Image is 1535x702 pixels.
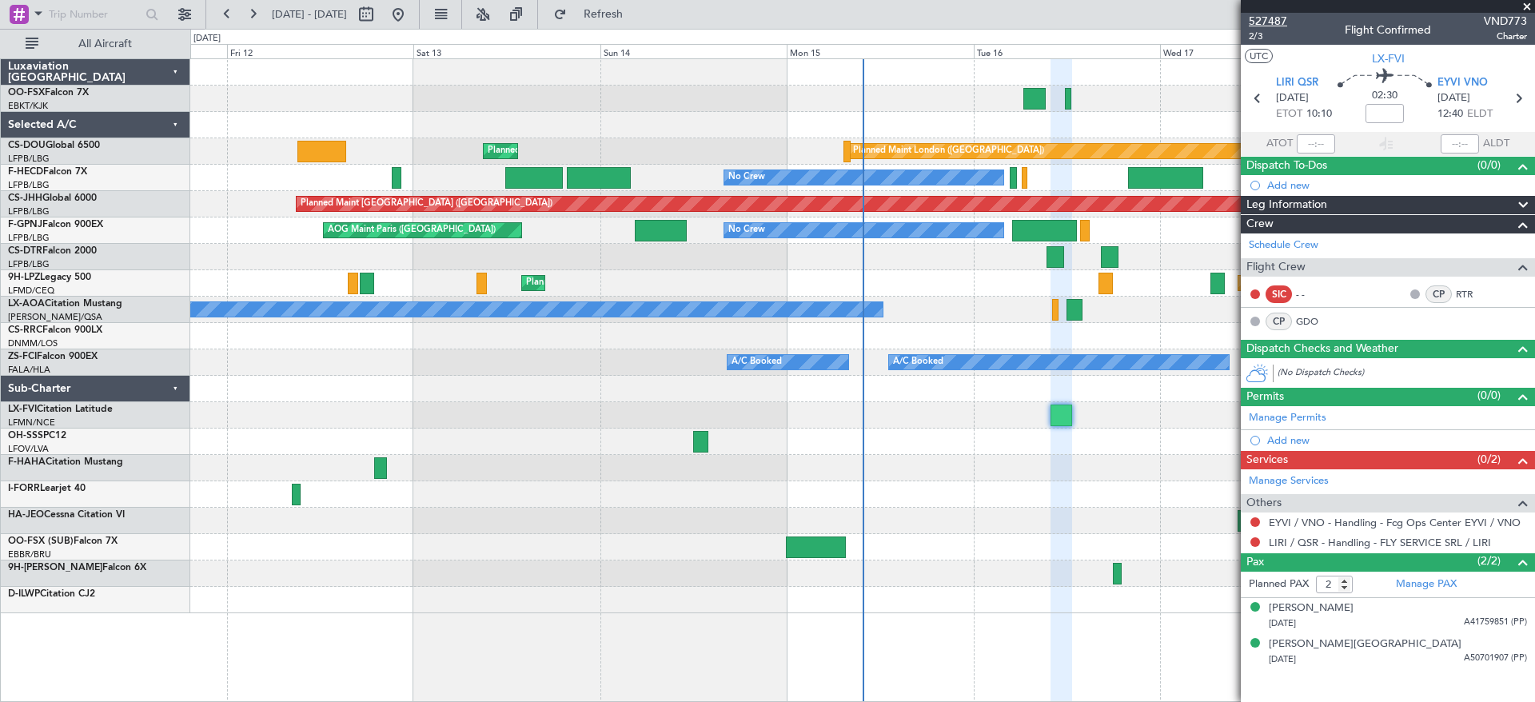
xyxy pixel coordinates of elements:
[1437,75,1488,91] span: EYVI VNO
[8,364,50,376] a: FALA/HLA
[8,311,102,323] a: [PERSON_NAME]/QSA
[1297,134,1335,154] input: --:--
[8,220,42,229] span: F-GPNJ
[8,457,123,467] a: F-HAHACitation Mustang
[1483,136,1509,152] span: ALDT
[1246,494,1282,513] span: Others
[1456,287,1492,301] a: RTR
[1306,106,1332,122] span: 10:10
[8,141,100,150] a: CS-DOUGlobal 6500
[1477,157,1501,174] span: (0/0)
[8,153,50,165] a: LFPB/LBG
[1249,576,1309,592] label: Planned PAX
[8,273,91,282] a: 9H-LPZLegacy 500
[1276,106,1302,122] span: ETOT
[42,38,169,50] span: All Aircraft
[8,510,44,520] span: HA-JEO
[193,32,221,46] div: [DATE]
[1477,552,1501,569] span: (2/2)
[8,589,40,599] span: D-ILWP
[1296,314,1332,329] a: GDO
[8,431,43,441] span: OH-SSS
[1267,433,1527,447] div: Add new
[1267,178,1527,192] div: Add new
[8,141,46,150] span: CS-DOU
[8,193,42,203] span: CS-JHH
[1437,90,1470,106] span: [DATE]
[1484,30,1527,43] span: Charter
[1246,215,1274,233] span: Crew
[49,2,141,26] input: Trip Number
[8,325,42,335] span: CS-RRC
[1160,44,1347,58] div: Wed 17
[8,563,146,572] a: 9H-[PERSON_NAME]Falcon 6X
[1269,536,1491,549] a: LIRI / QSR - Handling - FLY SERVICE SRL / LIRI
[8,299,45,309] span: LX-AOA
[1246,451,1288,469] span: Services
[1467,106,1493,122] span: ELDT
[1425,285,1452,303] div: CP
[732,350,782,374] div: A/C Booked
[8,220,103,229] a: F-GPNJFalcon 900EX
[18,31,173,57] button: All Aircraft
[8,536,74,546] span: OO-FSX (SUB)
[1345,22,1431,38] div: Flight Confirmed
[853,139,1044,163] div: Planned Maint London ([GEOGRAPHIC_DATA])
[1437,106,1463,122] span: 12:40
[1276,90,1309,106] span: [DATE]
[1269,617,1296,629] span: [DATE]
[1246,340,1398,358] span: Dispatch Checks and Weather
[570,9,637,20] span: Refresh
[728,166,765,189] div: No Crew
[8,285,54,297] a: LFMD/CEQ
[8,484,86,493] a: I-FORRLearjet 40
[1464,616,1527,629] span: A41759851 (PP)
[1249,13,1287,30] span: 527487
[8,100,48,112] a: EBKT/KJK
[488,139,740,163] div: Planned Maint [GEOGRAPHIC_DATA] ([GEOGRAPHIC_DATA])
[787,44,974,58] div: Mon 15
[1266,285,1292,303] div: SIC
[8,258,50,270] a: LFPB/LBG
[413,44,600,58] div: Sat 13
[1246,388,1284,406] span: Permits
[8,443,49,455] a: LFOV/LVA
[8,273,40,282] span: 9H-LPZ
[8,352,98,361] a: ZS-FCIFalcon 900EX
[8,167,87,177] a: F-HECDFalcon 7X
[1269,516,1521,529] a: EYVI / VNO - Handling - Fcg Ops Center EYVI / VNO
[8,510,125,520] a: HA-JEOCessna Citation VI
[8,337,58,349] a: DNMM/LOS
[272,7,347,22] span: [DATE] - [DATE]
[1249,237,1318,253] a: Schedule Crew
[546,2,642,27] button: Refresh
[1464,652,1527,665] span: A50701907 (PP)
[1396,576,1457,592] a: Manage PAX
[8,179,50,191] a: LFPB/LBG
[1484,13,1527,30] span: VND773
[8,548,51,560] a: EBBR/BRU
[526,271,716,295] div: Planned Maint Cannes ([GEOGRAPHIC_DATA])
[1246,157,1327,175] span: Dispatch To-Dos
[893,350,943,374] div: A/C Booked
[1296,287,1332,301] div: - -
[1249,473,1329,489] a: Manage Services
[1266,136,1293,152] span: ATOT
[1278,366,1535,383] div: (No Dispatch Checks)
[1249,410,1326,426] a: Manage Permits
[8,167,43,177] span: F-HECD
[8,88,89,98] a: OO-FSXFalcon 7X
[1246,553,1264,572] span: Pax
[8,246,42,256] span: CS-DTR
[8,232,50,244] a: LFPB/LBG
[1477,451,1501,468] span: (0/2)
[8,431,66,441] a: OH-SSSPC12
[1246,258,1306,277] span: Flight Crew
[8,246,97,256] a: CS-DTRFalcon 2000
[1372,88,1397,104] span: 02:30
[8,405,37,414] span: LX-FVI
[1477,387,1501,404] span: (0/0)
[8,536,118,546] a: OO-FSX (SUB)Falcon 7X
[227,44,414,58] div: Fri 12
[8,352,37,361] span: ZS-FCI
